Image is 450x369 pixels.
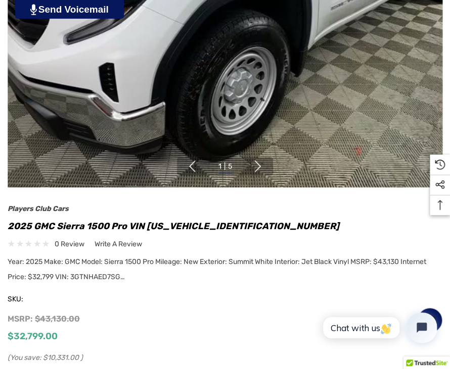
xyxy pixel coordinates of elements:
[218,161,232,173] button: Go to slide 1 of 5, active
[8,257,426,281] span: Year: 2025 Make: GMC Model: Sierra 1500 Pro Mileage: New Exterior: Summit White Interior: Jet Bla...
[35,313,80,323] span: $43,130.00
[435,160,445,170] svg: Recently Viewed
[8,292,58,306] span: SKU:
[43,353,79,361] span: $10,331.00
[30,4,37,15] img: PjwhLS0gR2VuZXJhdG9yOiBHcmF2aXQuaW8gLS0+PHN2ZyB4bWxucz0iaHR0cDovL3d3dy53My5vcmcvMjAwMC9zdmciIHhtb...
[80,353,83,361] span: )
[435,180,445,190] svg: Social Media
[218,162,221,171] span: 1
[8,204,69,213] a: Players Club Cars
[228,162,232,171] span: 5
[8,330,58,341] span: $32,799.00
[430,200,450,210] svg: Top
[8,353,41,361] span: (You save:
[55,237,84,250] span: 0 review
[8,313,33,323] span: MSRP:
[186,160,198,172] button: Go to slide 5 of 5
[312,304,445,351] iframe: Tidio Chat
[95,239,142,248] span: Write a Review
[95,237,142,250] a: Write a Review
[224,162,226,171] span: |
[8,218,442,234] h1: 2025 GMC Sierra 1500 Pro VIN [US_VEHICLE_IDENTIFICATION_NUMBER]
[252,160,264,172] button: Go to slide 2 of 5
